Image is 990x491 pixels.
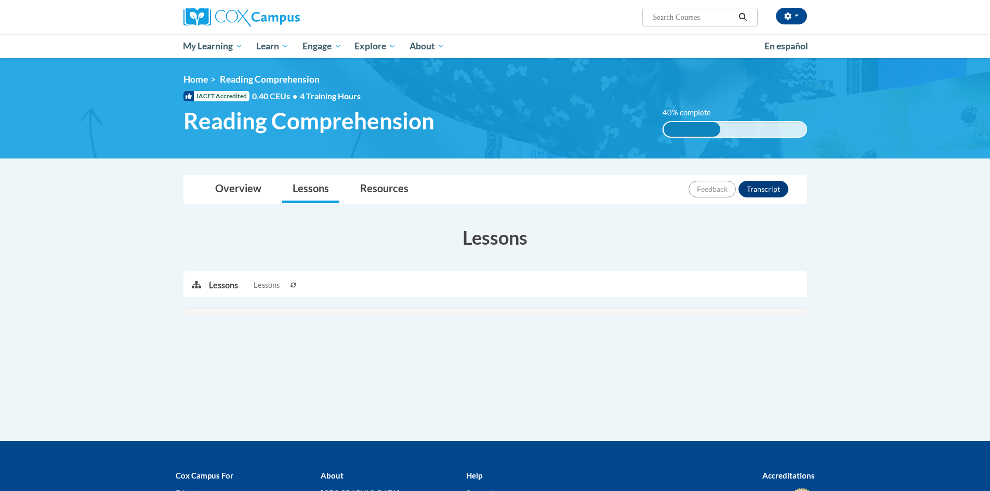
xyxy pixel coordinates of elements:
label: 40% complete [663,107,722,118]
div: 40% complete [664,122,720,137]
a: Cox Campus [183,8,381,26]
span: En español [764,41,808,51]
div: Main menu [168,34,823,58]
p: Lessons [209,280,238,291]
a: Resources [350,176,419,203]
a: Overview [205,176,272,203]
span: Lessons [254,280,280,291]
span: About [410,40,445,52]
span: IACET Accredited [183,91,249,101]
b: Help [466,471,482,480]
b: Cox Campus For [176,471,233,480]
span: Reading Comprehension [220,74,320,85]
button: Search [735,11,750,23]
a: Lessons [282,176,339,203]
button: Feedback [689,181,736,197]
a: Home [183,74,208,85]
input: Search Courses [652,11,735,23]
b: About [321,471,344,480]
span: Reading Comprehension [183,107,434,135]
a: Explore [348,34,403,58]
span: Engage [302,40,341,52]
img: Cox Campus [183,8,300,26]
a: En español [758,35,815,57]
button: Transcript [738,181,788,197]
button: Account Settings [776,8,807,24]
span: • [293,91,297,101]
span: 4 Training Hours [300,91,361,101]
a: Engage [296,34,348,58]
span: Learn [256,40,289,52]
span: 0.40 CEUs [252,90,300,102]
b: Accreditations [762,471,815,480]
span: Explore [354,40,396,52]
a: About [403,34,452,58]
a: Learn [249,34,296,58]
h3: Lessons [183,224,807,250]
span: My Learning [183,40,243,52]
a: My Learning [177,34,250,58]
